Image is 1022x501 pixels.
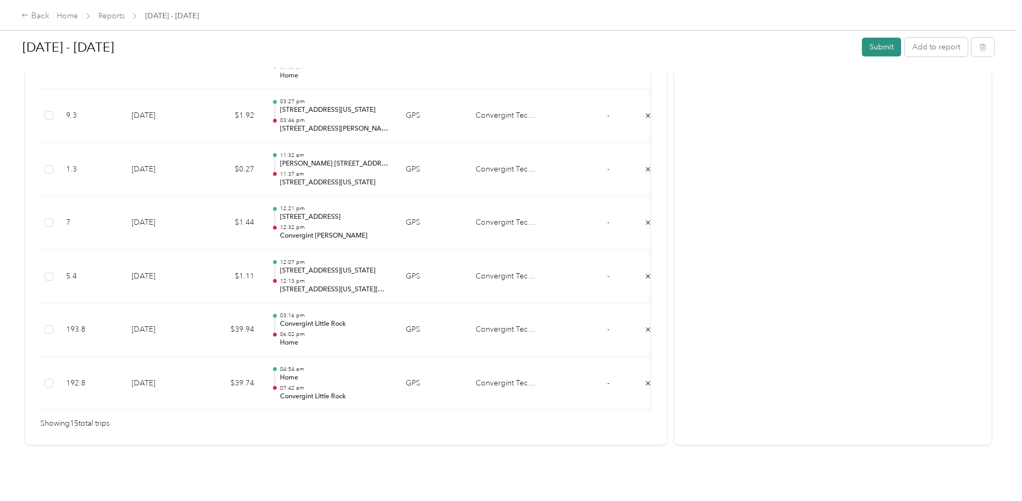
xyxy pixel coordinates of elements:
p: 06:02 pm [280,331,388,338]
td: 5.4 [57,250,123,304]
a: Home [57,11,78,20]
p: 11:32 am [280,152,388,159]
td: GPS [397,143,467,197]
p: 03:27 pm [280,98,388,105]
span: - [607,325,609,334]
td: $1.44 [198,196,263,250]
iframe: Everlance-gr Chat Button Frame [962,441,1022,501]
p: Home [280,373,388,383]
td: $0.27 [198,143,263,197]
p: Convergint Little Rock [280,319,388,329]
p: 11:37 am [280,170,388,178]
button: Submit [862,38,901,56]
p: Home [280,338,388,348]
p: 12:07 pm [280,259,388,266]
td: Convergint Technologies [467,357,548,411]
td: 9.3 [57,89,123,143]
span: - [607,378,609,388]
td: Convergint Technologies [467,196,548,250]
p: 12:13 pm [280,277,388,285]
span: [DATE] - [DATE] [145,10,199,22]
p: 07:42 am [280,384,388,392]
td: $39.74 [198,357,263,411]
td: $39.94 [198,303,263,357]
td: GPS [397,250,467,304]
p: Convergint [PERSON_NAME] [280,231,388,241]
p: 12:21 pm [280,205,388,212]
span: - [607,111,609,120]
td: GPS [397,357,467,411]
p: [STREET_ADDRESS] [280,212,388,222]
td: GPS [397,89,467,143]
div: Back [21,10,49,23]
p: 04:54 am [280,366,388,373]
td: Convergint Technologies [467,303,548,357]
p: [STREET_ADDRESS][US_STATE][US_STATE] [280,285,388,295]
span: Showing 15 total trips [40,418,110,430]
td: [DATE] [123,89,198,143]
td: 1.3 [57,143,123,197]
td: [DATE] [123,250,198,304]
p: 03:46 pm [280,117,388,124]
p: Convergint Little Rock [280,392,388,402]
td: 192.8 [57,357,123,411]
td: [DATE] [123,303,198,357]
p: [STREET_ADDRESS][US_STATE] [280,105,388,115]
p: [STREET_ADDRESS][US_STATE] [280,266,388,276]
td: [DATE] [123,143,198,197]
td: Convergint Technologies [467,143,548,197]
span: - [607,271,609,281]
p: 03:16 pm [280,312,388,319]
td: GPS [397,303,467,357]
td: 193.8 [57,303,123,357]
h1: Sep 1 - 30, 2025 [23,34,854,60]
td: $1.11 [198,250,263,304]
td: Convergint Technologies [467,89,548,143]
td: $1.92 [198,89,263,143]
p: 12:32 pm [280,224,388,231]
p: [STREET_ADDRESS][PERSON_NAME][US_STATE] [280,124,388,134]
p: [STREET_ADDRESS][US_STATE] [280,178,388,188]
a: Reports [98,11,125,20]
p: [PERSON_NAME] [STREET_ADDRESS][US_STATE] [280,159,388,169]
td: [DATE] [123,357,198,411]
td: [DATE] [123,196,198,250]
td: 7 [57,196,123,250]
span: - [607,218,609,227]
td: GPS [397,196,467,250]
button: Add to report [905,38,968,56]
td: Convergint Technologies [467,250,548,304]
